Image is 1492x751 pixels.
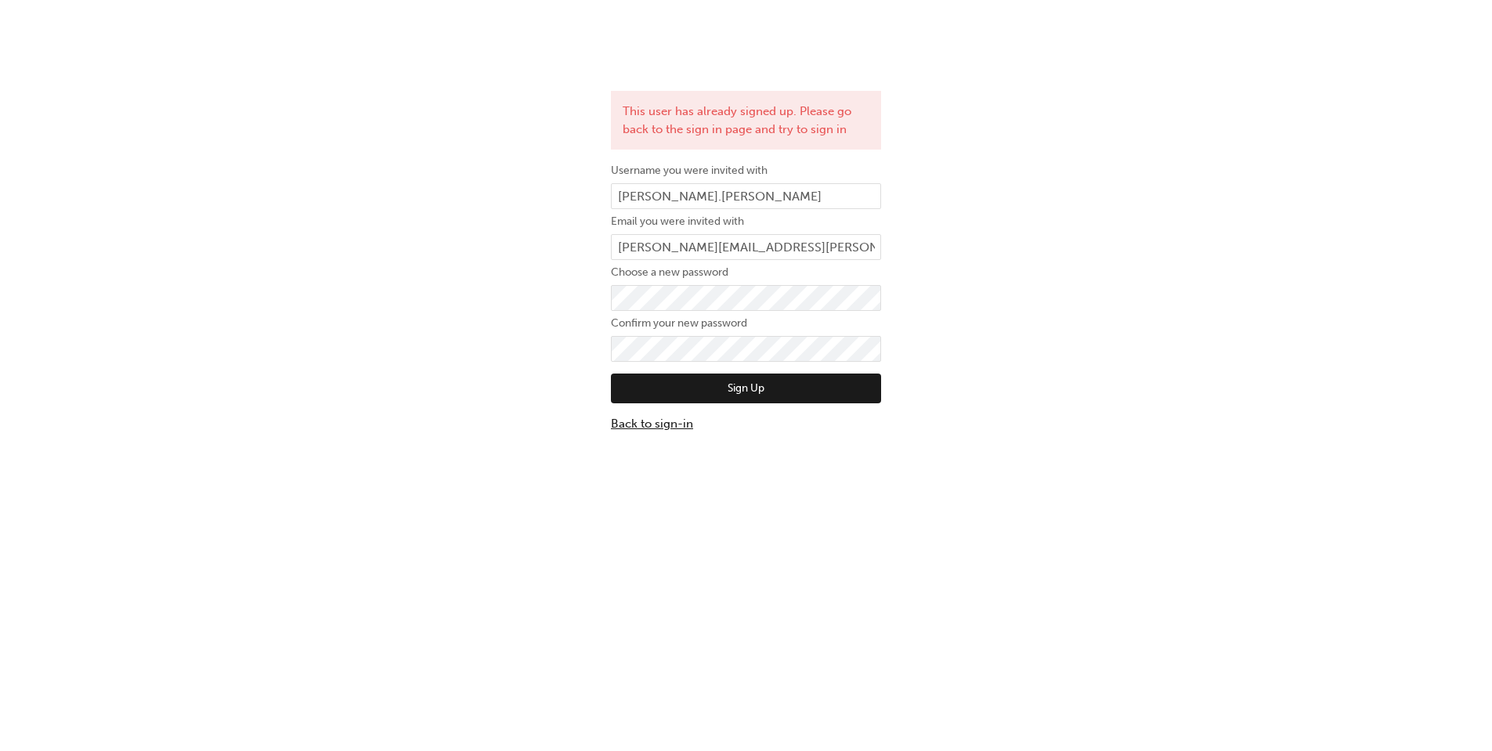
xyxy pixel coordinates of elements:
label: Confirm your new password [611,314,881,333]
a: Back to sign-in [611,415,881,433]
label: Username you were invited with [611,161,881,180]
label: Email you were invited with [611,212,881,231]
button: Sign Up [611,374,881,403]
img: wombat [611,47,728,67]
input: Username [611,183,881,210]
div: This user has already signed up. Please go back to the sign in page and try to sign in [611,91,881,150]
label: Choose a new password [611,263,881,282]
